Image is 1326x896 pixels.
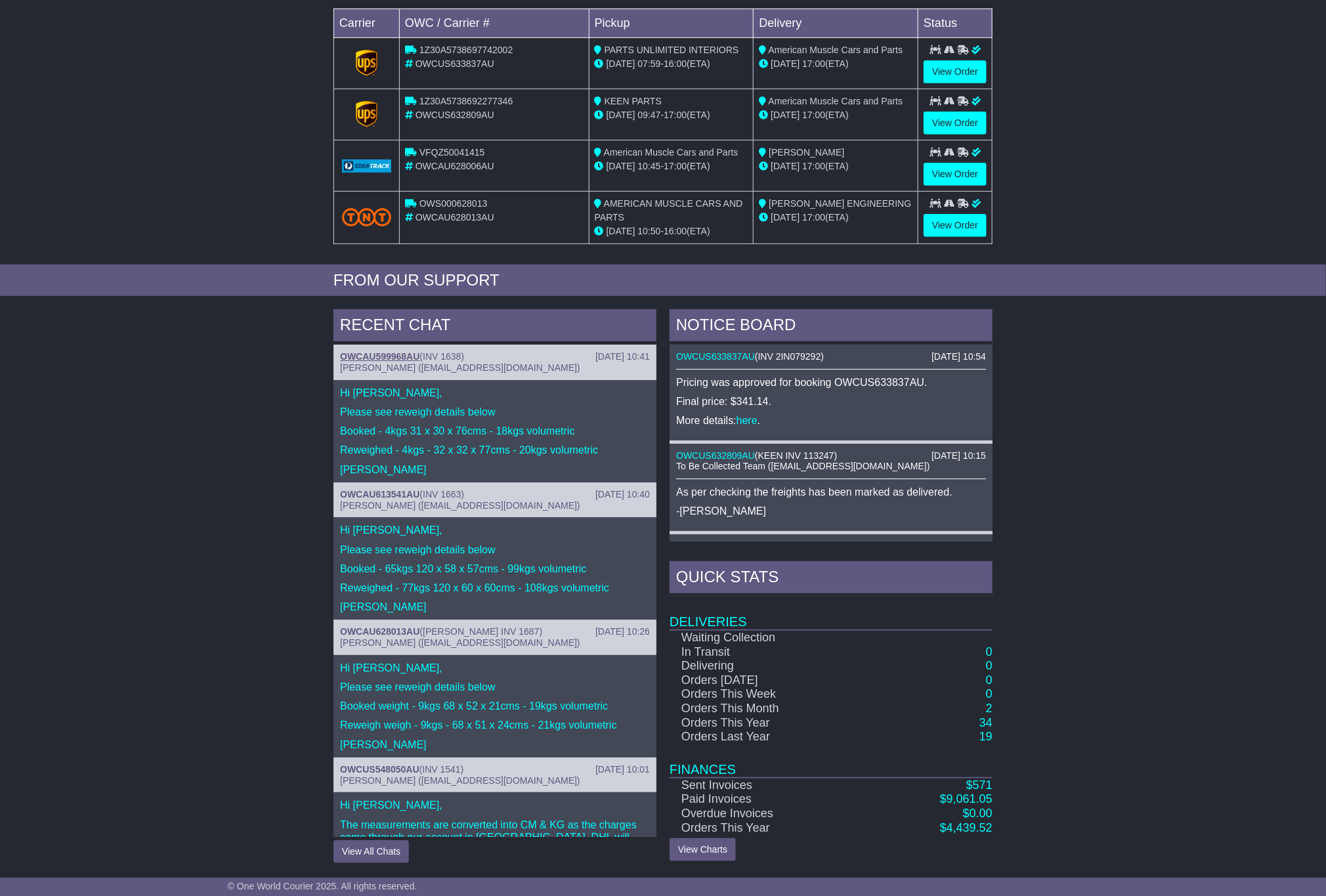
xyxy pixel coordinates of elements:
[986,645,993,658] a: 0
[676,351,986,362] div: ( )
[416,110,494,120] span: OWCUS632809AU
[924,60,987,83] a: View Order
[340,700,650,712] p: Booked weight - 9kgs 68 x 52 x 21cms - 19kgs volumetric
[595,108,748,122] div: - (ETA)
[769,45,903,55] span: American Muscle Cars and Parts
[340,799,650,811] p: Hi [PERSON_NAME],
[670,687,873,702] td: Orders This Week
[759,211,912,224] div: (ETA)
[676,351,755,362] a: OWCUS633837AU
[664,161,687,171] span: 17:00
[340,601,650,613] p: [PERSON_NAME]
[670,630,873,645] td: Waiting Collection
[638,58,661,69] span: 07:59
[595,764,650,775] div: [DATE] 10:01
[670,730,873,744] td: Orders Last Year
[670,659,873,673] td: Delivering
[771,58,800,69] span: [DATE]
[802,110,825,120] span: 17:00
[924,214,987,237] a: View Order
[340,387,650,399] p: Hi [PERSON_NAME],
[356,101,378,127] img: GetCarrierServiceLogo
[771,110,800,120] span: [DATE]
[986,702,993,715] a: 2
[676,395,986,408] p: Final price: $341.14.
[664,58,687,69] span: 16:00
[340,775,580,786] span: [PERSON_NAME] ([EMAIL_ADDRESS][DOMAIN_NAME])
[638,110,661,120] span: 09:47
[771,212,800,223] span: [DATE]
[595,198,743,223] span: AMERICAN MUSCLE CARS AND PARTS
[340,406,650,418] p: Please see reweigh details below
[340,444,650,456] p: Reweighed - 4kgs - 32 x 32 x 77cms - 20kgs volumetric
[607,161,635,171] span: [DATE]
[670,561,993,597] div: Quick Stats
[423,626,539,637] span: [PERSON_NAME] INV 1687
[918,9,993,37] td: Status
[595,224,748,238] div: - (ETA)
[340,764,650,775] div: ( )
[802,58,825,69] span: 17:00
[333,271,993,290] div: FROM OUR SUPPORT
[676,414,986,427] p: More details: .
[979,716,993,729] a: 34
[979,730,993,743] a: 19
[342,160,391,173] img: GetCarrierServiceLogo
[340,500,580,511] span: [PERSON_NAME] ([EMAIL_ADDRESS][DOMAIN_NAME])
[340,544,650,556] p: Please see reweigh details below
[758,450,834,461] span: KEEN INV 113247
[670,716,873,731] td: Orders This Year
[340,681,650,693] p: Please see reweigh details below
[423,489,461,500] span: INV 1663
[605,45,739,55] span: PARTS UNLIMITED INTERIORS
[986,687,993,700] a: 0
[670,807,873,821] td: Overdue Invoices
[758,351,821,362] span: INV 2IN079292
[931,541,986,552] div: [DATE] 15:11
[333,309,656,345] div: RECENT CHAT
[595,160,748,173] div: - (ETA)
[400,9,589,37] td: OWC / Carrier #
[802,161,825,171] span: 17:00
[973,779,993,792] span: 571
[670,838,736,861] a: View Charts
[607,110,635,120] span: [DATE]
[595,489,650,500] div: [DATE] 10:40
[419,96,513,106] span: 1Z30A5738692277346
[595,351,650,362] div: [DATE] 10:41
[334,9,400,37] td: Carrier
[758,541,834,551] span: KEEN INV 113247
[607,58,635,69] span: [DATE]
[931,351,986,362] div: [DATE] 10:54
[940,792,993,805] a: $9,061.05
[670,673,873,688] td: Orders [DATE]
[769,96,903,106] span: American Muscle Cars and Parts
[340,626,419,637] a: OWCAU628013AU
[340,524,650,536] p: Hi [PERSON_NAME],
[340,563,650,575] p: Booked - 65kgs 120 x 58 x 57cms - 99kgs volumetric
[670,778,873,793] td: Sent Invoices
[670,645,873,660] td: In Transit
[771,161,800,171] span: [DATE]
[676,450,755,461] a: OWCUS632809AU
[340,764,419,775] a: OWCUS548050AU
[676,450,986,461] div: ( )
[340,637,580,648] span: [PERSON_NAME] ([EMAIL_ADDRESS][DOMAIN_NAME])
[340,719,650,731] p: Reweigh weigh - 9kgs - 68 x 51 x 24cms - 21kgs volumetric
[737,415,758,426] a: here
[416,58,494,69] span: OWCUS633837AU
[759,57,912,71] div: (ETA)
[340,489,650,500] div: ( )
[759,160,912,173] div: (ETA)
[340,351,650,362] div: ( )
[422,764,460,775] span: INV 1541
[340,738,650,751] p: [PERSON_NAME]
[676,541,755,551] a: OWCUS632809AU
[931,450,986,461] div: [DATE] 10:15
[676,541,986,552] div: ( )
[595,57,748,71] div: - (ETA)
[947,792,993,805] span: 9,061.05
[676,376,986,389] p: Pricing was approved for booking OWCUS633837AU.
[664,110,687,120] span: 17:00
[769,147,844,158] span: [PERSON_NAME]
